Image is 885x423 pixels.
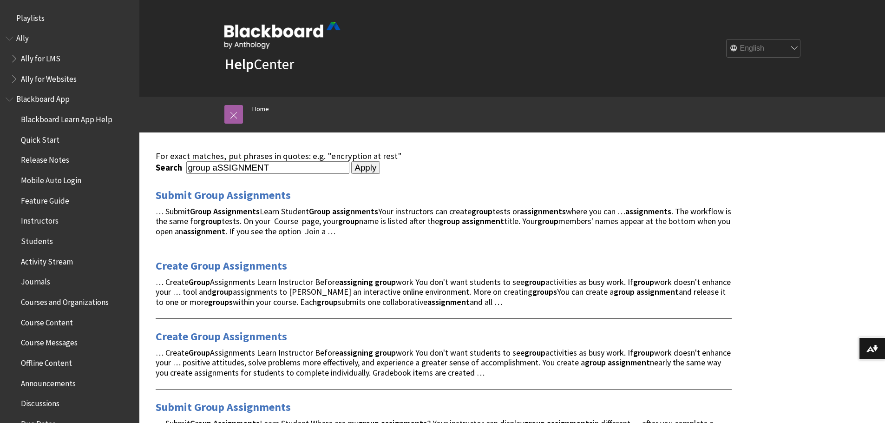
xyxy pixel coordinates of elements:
strong: group [585,357,606,368]
span: Feature Guide [21,193,69,205]
strong: Group [309,206,330,217]
span: Activity Stream [21,254,73,266]
span: Discussions [21,396,59,408]
strong: assignments [520,206,566,217]
strong: groups [532,286,557,297]
strong: group [614,286,635,297]
label: Search [156,162,184,173]
span: Ally [16,31,29,43]
a: Submit Group Assignments [156,400,291,415]
span: … Create Assignments Learn Instructor Before work You don't want students to see activities as bu... [156,277,731,308]
strong: assigning group [339,277,396,287]
strong: assigning group [339,347,396,358]
span: Playlists [16,10,45,23]
strong: group [212,286,233,297]
strong: group [633,347,654,358]
strong: group [472,206,492,217]
nav: Book outline for Anthology Ally Help [6,31,134,87]
strong: assignment [608,357,650,368]
strong: assignments [625,206,671,217]
span: Course Content [21,315,73,327]
img: Blackboard by Anthology [224,22,341,49]
strong: group [338,216,359,226]
a: Create Group Assignments [156,258,287,273]
strong: group [524,277,545,287]
span: Blackboard Learn App Help [21,112,112,124]
span: Journals [21,274,50,287]
nav: Book outline for Playlists [6,10,134,26]
span: Release Notes [21,152,69,165]
strong: group [633,277,654,287]
span: Blackboard App [16,92,70,104]
span: Ally for LMS [21,51,60,63]
strong: assignment [183,226,225,237]
a: HelpCenter [224,55,294,73]
strong: group [201,216,222,226]
span: Courses and Organizations [21,294,109,307]
select: Site Language Selector [727,40,801,58]
strong: assignment [636,286,679,297]
strong: group [317,297,338,307]
strong: group [439,216,460,226]
strong: Assignments [213,206,260,217]
div: For exact matches, put phrases in quotes: e.g. "encryption at rest" [156,151,732,161]
strong: assignments [332,206,378,217]
span: Course Messages [21,335,78,348]
span: Instructors [21,213,59,226]
span: Announcements [21,376,76,388]
strong: groups [208,297,233,307]
a: Create Group Assignments [156,329,287,344]
input: Apply [351,161,380,174]
a: Home [252,103,269,115]
span: Ally for Websites [21,71,77,84]
strong: Group [189,347,210,358]
span: Offline Content [21,355,72,368]
span: Quick Start [21,132,59,145]
span: … Submit Learn Student Your instructors can create tests or where you can … . The workflow is the... [156,206,731,237]
strong: Help [224,55,254,73]
strong: assignment [427,297,470,307]
span: Students [21,233,53,246]
strong: group [524,347,545,358]
span: … Create Assignments Learn Instructor Before work You don't want students to see activities as bu... [156,347,731,378]
span: Mobile Auto Login [21,172,81,185]
strong: assignment [462,216,504,226]
strong: Group [189,277,210,287]
strong: group [538,216,558,226]
strong: Group [190,206,211,217]
a: Submit Group Assignments [156,188,291,203]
